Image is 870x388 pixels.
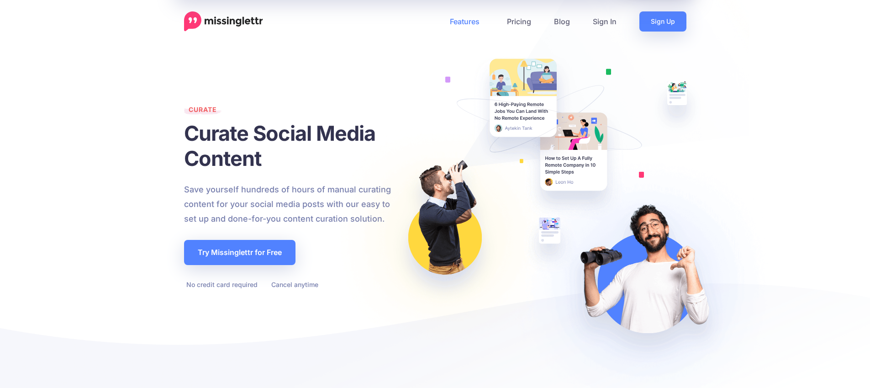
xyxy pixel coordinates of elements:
a: Try Missinglettr for Free [184,240,295,265]
a: Sign In [581,11,628,32]
a: Blog [543,11,581,32]
li: Cancel anytime [269,279,318,290]
a: Sign Up [639,11,686,32]
h1: Curate Social Media Content [184,121,401,171]
a: Home [184,11,263,32]
a: Pricing [496,11,543,32]
p: Save yourself hundreds of hours of manual curating content for your social media posts with our e... [184,182,401,226]
a: Features [438,11,496,32]
li: No credit card required [184,279,258,290]
span: Curate [184,106,221,118]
